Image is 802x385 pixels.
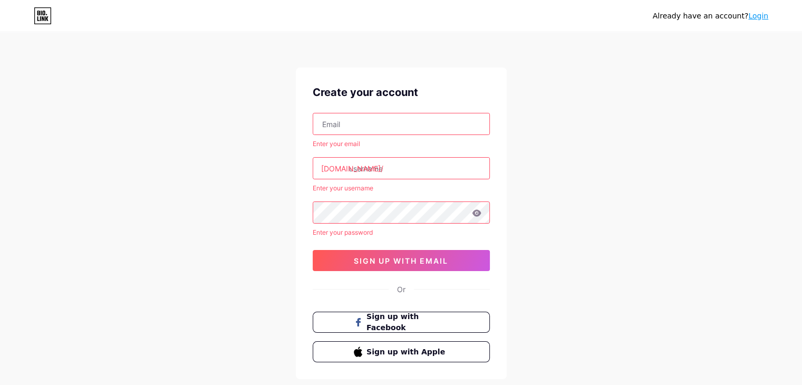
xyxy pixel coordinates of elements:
span: sign up with email [354,256,448,265]
span: Sign up with Apple [366,346,448,358]
div: Or [397,284,405,295]
div: Already have an account? [653,11,768,22]
button: sign up with email [313,250,490,271]
div: Enter your username [313,184,490,193]
div: Create your account [313,84,490,100]
button: Sign up with Facebook [313,312,490,333]
input: username [313,158,489,179]
div: Enter your password [313,228,490,237]
div: Enter your email [313,139,490,149]
input: Email [313,113,489,134]
button: Sign up with Apple [313,341,490,362]
span: Sign up with Facebook [366,311,448,333]
div: [DOMAIN_NAME]/ [321,163,383,174]
a: Login [748,12,768,20]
